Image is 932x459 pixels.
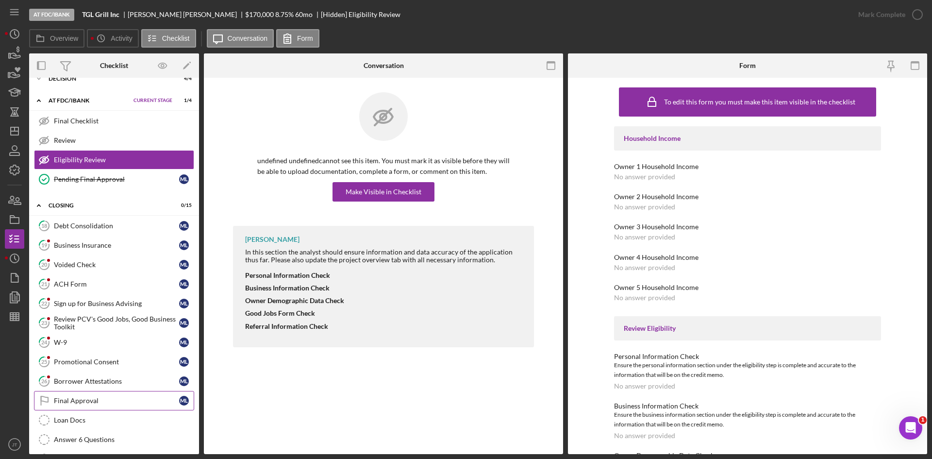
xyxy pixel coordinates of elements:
div: Business Information Check [245,284,524,292]
div: Owner 5 Household Income [614,284,881,291]
div: Review [54,136,194,144]
tspan: 24 [41,339,48,345]
div: Checklist [100,62,128,69]
a: Pending Final ApprovalML [34,170,194,189]
a: 23Review PCV's Good Jobs, Good Business ToolkitML [34,313,194,333]
div: Make Visible in Checklist [346,182,421,202]
div: M L [179,221,189,231]
div: Review PCV's Good Jobs, Good Business Toolkit [54,315,179,331]
button: Activity [87,29,138,48]
div: No answer provided [614,233,675,241]
div: Owner Demographic Data Check [245,297,524,305]
div: M L [179,299,189,308]
div: Owner 2 Household Income [614,193,881,201]
div: Business Information Check [614,402,881,410]
label: Form [297,34,313,42]
div: 4 / 4 [174,76,192,82]
text: JT [12,442,17,447]
div: No answer provided [614,173,675,181]
div: 0 / 15 [174,203,192,208]
div: Owner 3 Household Income [614,223,881,231]
div: 60 mo [295,11,313,18]
button: Conversation [207,29,274,48]
div: Personal Information Check [245,272,524,279]
div: At FDC/iBank [29,9,74,21]
div: 1 / 4 [174,98,192,103]
div: Voided Check [54,261,179,269]
div: M L [179,279,189,289]
div: Loan Docs [54,416,194,424]
span: Current Stage [133,98,172,103]
div: Answer 6 Questions [54,436,194,443]
div: Final Checklist [54,117,194,125]
tspan: 26 [41,378,48,384]
div: At FDC/iBank [49,98,129,103]
a: 19Business InsuranceML [34,236,194,255]
div: Mark Complete [858,5,905,24]
div: Ensure the business information section under the eligibility step is complete and accurate to th... [614,410,881,429]
div: [Hidden] Eligibility Review [321,11,400,18]
a: 22Sign up for Business AdvisingML [34,294,194,313]
a: 21ACH FormML [34,274,194,294]
div: In this section the analyst should ensure information and data accuracy of the application thus f... [245,248,524,272]
div: Eligibility Review [54,156,194,164]
a: 26Borrower AttestationsML [34,372,194,391]
div: Personal Information Check [614,353,881,360]
button: JT [5,435,24,454]
p: undefined undefined cannot see this item. You must mark it as visible before they will be able to... [257,155,510,177]
a: Eligibility Review [34,150,194,170]
div: No answer provided [614,294,675,302]
iframe: Intercom live chat [899,416,922,440]
div: Promotional Consent [54,358,179,366]
button: Make Visible in Checklist [333,182,434,202]
div: W-9 [54,339,179,346]
div: To edit this form you must make this item visible in the checklist [664,98,855,106]
a: Answer 6 Questions [34,430,194,449]
label: Conversation [228,34,268,42]
button: Form [276,29,319,48]
div: M L [179,338,189,347]
label: Overview [50,34,78,42]
div: Borrower Attestations [54,377,179,385]
div: Pending Final Approval [54,175,179,183]
div: Ensure the personal information section under the eligibility step is complete and accurate to th... [614,360,881,380]
div: Closing [49,203,167,208]
div: ACH Form [54,280,179,288]
div: [PERSON_NAME] [PERSON_NAME] [128,11,245,18]
div: Debt Consolidation [54,222,179,230]
div: No answer provided [614,432,675,440]
div: M L [179,318,189,328]
div: Review Eligibility [624,324,871,332]
tspan: 22 [41,300,47,306]
a: Final Checklist [34,111,194,131]
span: 1 [919,416,927,424]
tspan: 25 [41,358,47,365]
tspan: 23 [41,320,47,326]
div: M L [179,260,189,270]
a: 25Promotional ConsentML [34,352,194,372]
a: Review [34,131,194,150]
div: Decision [49,76,167,82]
div: Referral Information Check [245,323,524,330]
tspan: 18 [41,222,47,229]
div: M L [179,376,189,386]
div: Owner 1 Household Income [614,163,881,170]
div: Household Income [624,135,871,142]
div: Sign up for Business Advising [54,300,179,307]
b: TGL Grill Inc [82,11,119,18]
a: Final ApprovalML [34,391,194,410]
button: Checklist [141,29,196,48]
div: M L [179,174,189,184]
div: Owner 4 Household Income [614,254,881,261]
div: [PERSON_NAME] [245,236,300,243]
tspan: 20 [41,261,48,268]
div: M L [179,240,189,250]
div: Good Jobs Form Check [245,309,524,317]
a: 20Voided CheckML [34,255,194,274]
label: Activity [111,34,132,42]
div: M L [179,396,189,406]
button: Mark Complete [849,5,927,24]
div: Business Insurance [54,241,179,249]
tspan: 21 [41,281,47,287]
div: M L [179,357,189,367]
